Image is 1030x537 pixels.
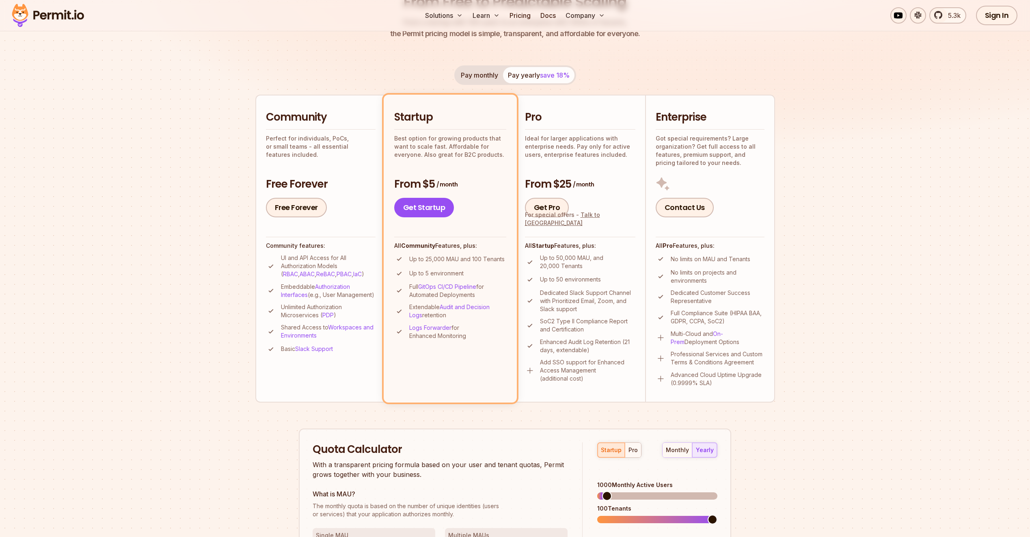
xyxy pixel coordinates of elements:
[540,358,635,383] p: Add SSO support for Enhanced Access Management (additional cost)
[316,271,335,277] a: ReBAC
[409,255,505,263] p: Up to 25,000 MAU and 100 Tenants
[469,7,503,24] button: Learn
[8,2,88,29] img: Permit logo
[671,268,764,285] p: No limits on projects and environments
[281,254,376,278] p: UI and API Access for All Authorization Models ( , , , , )
[525,242,635,250] h4: All Features, plus:
[266,110,376,125] h2: Community
[281,283,376,299] p: Embeddable (e.g., User Management)
[436,180,458,188] span: / month
[266,134,376,159] p: Perfect for individuals, PoCs, or small teams - all essential features included.
[409,324,451,331] a: Logs Forwarder
[394,177,506,192] h3: From $5
[525,211,635,227] div: For special offers -
[281,283,350,298] a: Authorization Interfaces
[597,481,717,489] div: 1000 Monthly Active Users
[540,275,601,284] p: Up to 50 environments
[313,502,568,518] p: or services) that your application authorizes monthly.
[506,7,534,24] a: Pricing
[313,460,568,479] p: With a transparent pricing formula based on your user and tenant quotas, Permit grows together wi...
[671,289,764,305] p: Dedicated Customer Success Representative
[671,350,764,366] p: Professional Services and Custom Terms & Conditions Agreement
[943,11,961,20] span: 5.3k
[525,177,635,192] h3: From $25
[394,134,506,159] p: Best option for growing products that want to scale fast. Affordable for everyone. Also great for...
[394,110,506,125] h2: Startup
[409,303,506,319] p: Extendable retention
[525,110,635,125] h2: Pro
[540,254,635,270] p: Up to 50,000 MAU, and 20,000 Tenants
[313,442,568,457] h2: Quota Calculator
[300,271,315,277] a: ABAC
[401,242,435,249] strong: Community
[409,283,506,299] p: Full for Automated Deployments
[628,446,638,454] div: pro
[295,345,333,352] a: Slack Support
[656,198,714,217] a: Contact Us
[656,134,764,167] p: Got special requirements? Large organization? Get full access to all features, premium support, a...
[418,283,476,290] a: GitOps CI/CD Pipeline
[525,134,635,159] p: Ideal for larger applications with enterprise needs. Pay only for active users, enterprise featur...
[409,324,506,340] p: for Enhanced Monitoring
[671,371,764,387] p: Advanced Cloud Uptime Upgrade (0.9999% SLA)
[656,242,764,250] h4: All Features, plus:
[976,6,1018,25] a: Sign In
[562,7,608,24] button: Company
[266,242,376,250] h4: Community features:
[525,198,569,217] a: Get Pro
[540,317,635,333] p: SoC2 Type II Compliance Report and Certification
[322,312,334,318] a: PDP
[929,7,966,24] a: 5.3k
[656,110,764,125] h2: Enterprise
[537,7,559,24] a: Docs
[283,271,298,277] a: RBAC
[266,198,327,217] a: Free Forever
[337,271,352,277] a: PBAC
[663,242,673,249] strong: Pro
[597,505,717,513] div: 100 Tenants
[456,67,503,83] button: Pay monthly
[671,255,750,263] p: No limits on MAU and Tenants
[540,338,635,354] p: Enhanced Audit Log Retention (21 days, extendable)
[540,289,635,313] p: Dedicated Slack Support Channel with Prioritized Email, Zoom, and Slack support
[281,345,333,353] p: Basic
[671,330,723,345] a: On-Prem
[409,269,464,277] p: Up to 5 environment
[394,242,506,250] h4: All Features, plus:
[671,330,764,346] p: Multi-Cloud and Deployment Options
[313,489,568,499] h3: What is MAU?
[409,303,490,318] a: Audit and Decision Logs
[573,180,594,188] span: / month
[281,303,376,319] p: Unlimited Authorization Microservices ( )
[532,242,554,249] strong: Startup
[313,502,568,510] span: The monthly quota is based on the number of unique identities (users
[666,446,689,454] div: monthly
[281,323,376,340] p: Shared Access to
[422,7,466,24] button: Solutions
[671,309,764,325] p: Full Compliance Suite (HIPAA BAA, GDPR, CCPA, SoC2)
[266,177,376,192] h3: Free Forever
[353,271,362,277] a: IaC
[394,198,454,217] a: Get Startup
